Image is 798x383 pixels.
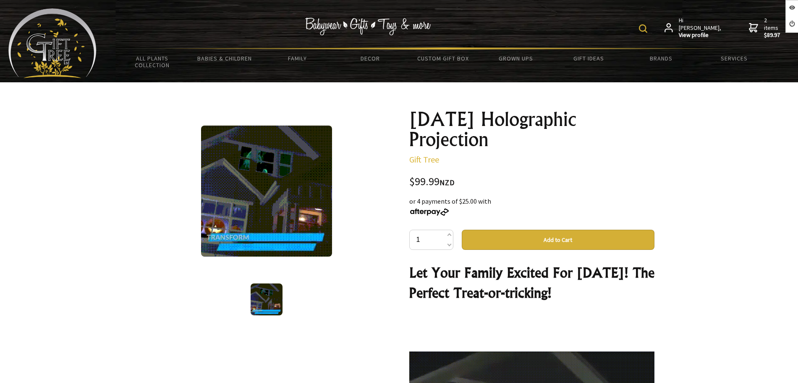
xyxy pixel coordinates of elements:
[679,31,722,39] strong: View profile
[201,126,332,257] img: Halloween Holographic Projection
[764,16,781,39] span: 2 items
[440,178,455,187] span: NZD
[409,109,654,150] h1: [DATE] Holographic Projection
[305,18,431,35] img: Babywear - Gifts - Toys & more
[698,50,770,67] a: Services
[679,17,722,39] span: Hi [PERSON_NAME],
[462,230,654,250] button: Add to Cart
[409,264,654,301] strong: Let Your Family Excited For [DATE]! The Perfect Treat-or-tricking!
[625,50,698,67] a: Brands
[665,17,722,39] a: Hi [PERSON_NAME],View profile
[749,17,781,39] a: 2 items$89.97
[479,50,552,67] a: Grown Ups
[409,196,654,216] div: or 4 payments of $25.00 with
[409,176,654,188] div: $99.99
[407,50,479,67] a: Custom Gift Box
[639,24,647,33] img: product search
[116,50,188,74] a: All Plants Collection
[251,283,283,315] img: Halloween Holographic Projection
[261,50,334,67] a: Family
[188,50,261,67] a: Babies & Children
[409,154,439,165] a: Gift Tree
[552,50,625,67] a: Gift Ideas
[8,8,97,78] img: Babyware - Gifts - Toys and more...
[764,31,781,39] strong: $89.97
[334,50,406,67] a: Decor
[409,208,450,216] img: Afterpay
